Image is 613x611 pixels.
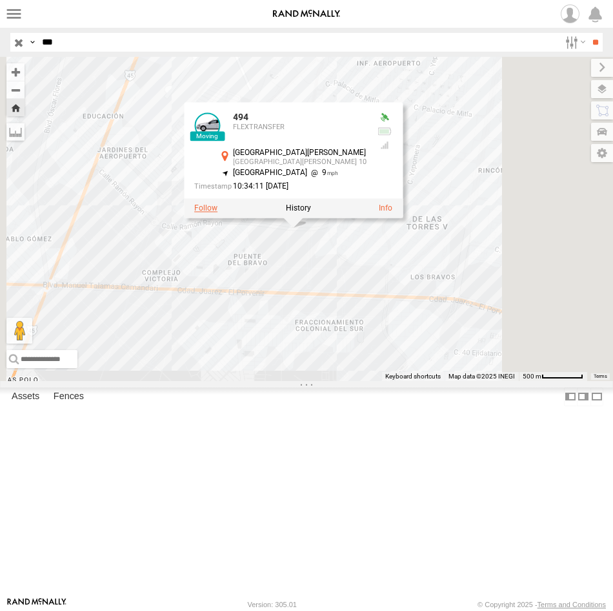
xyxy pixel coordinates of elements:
[519,372,587,381] button: Map Scale: 500 m per 61 pixels
[7,598,66,611] a: Visit our Website
[560,33,588,52] label: Search Filter Options
[47,388,90,406] label: Fences
[233,149,367,157] div: [GEOGRAPHIC_DATA][PERSON_NAME]
[233,168,307,177] span: [GEOGRAPHIC_DATA]
[233,158,367,166] div: [GEOGRAPHIC_DATA][PERSON_NAME] 10
[564,388,577,406] label: Dock Summary Table to the Left
[523,373,541,380] span: 500 m
[307,168,338,177] span: 9
[6,318,32,344] button: Drag Pegman onto the map to open Street View
[273,10,340,19] img: rand-logo.svg
[377,140,392,150] div: GSM Signal = 4
[194,203,217,212] label: Realtime tracking of Asset
[591,144,613,162] label: Map Settings
[538,601,606,608] a: Terms and Conditions
[6,123,25,141] label: Measure
[448,373,515,380] span: Map data ©2025 INEGI
[194,182,367,191] div: Date/time of location update
[379,203,392,212] a: View Asset Details
[590,388,603,406] label: Hide Summary Table
[6,63,25,81] button: Zoom in
[233,112,367,122] div: 494
[385,372,441,381] button: Keyboard shortcuts
[477,601,606,608] div: © Copyright 2025 -
[377,112,392,123] div: Valid GPS Fix
[233,123,367,131] div: FLEXTRANSFER
[6,99,25,116] button: Zoom Home
[248,601,297,608] div: Version: 305.01
[5,388,46,406] label: Assets
[6,81,25,99] button: Zoom out
[594,373,607,378] a: Terms
[577,388,590,406] label: Dock Summary Table to the Right
[377,126,392,136] div: No voltage information received from this device.
[27,33,37,52] label: Search Query
[286,203,311,212] label: View Asset History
